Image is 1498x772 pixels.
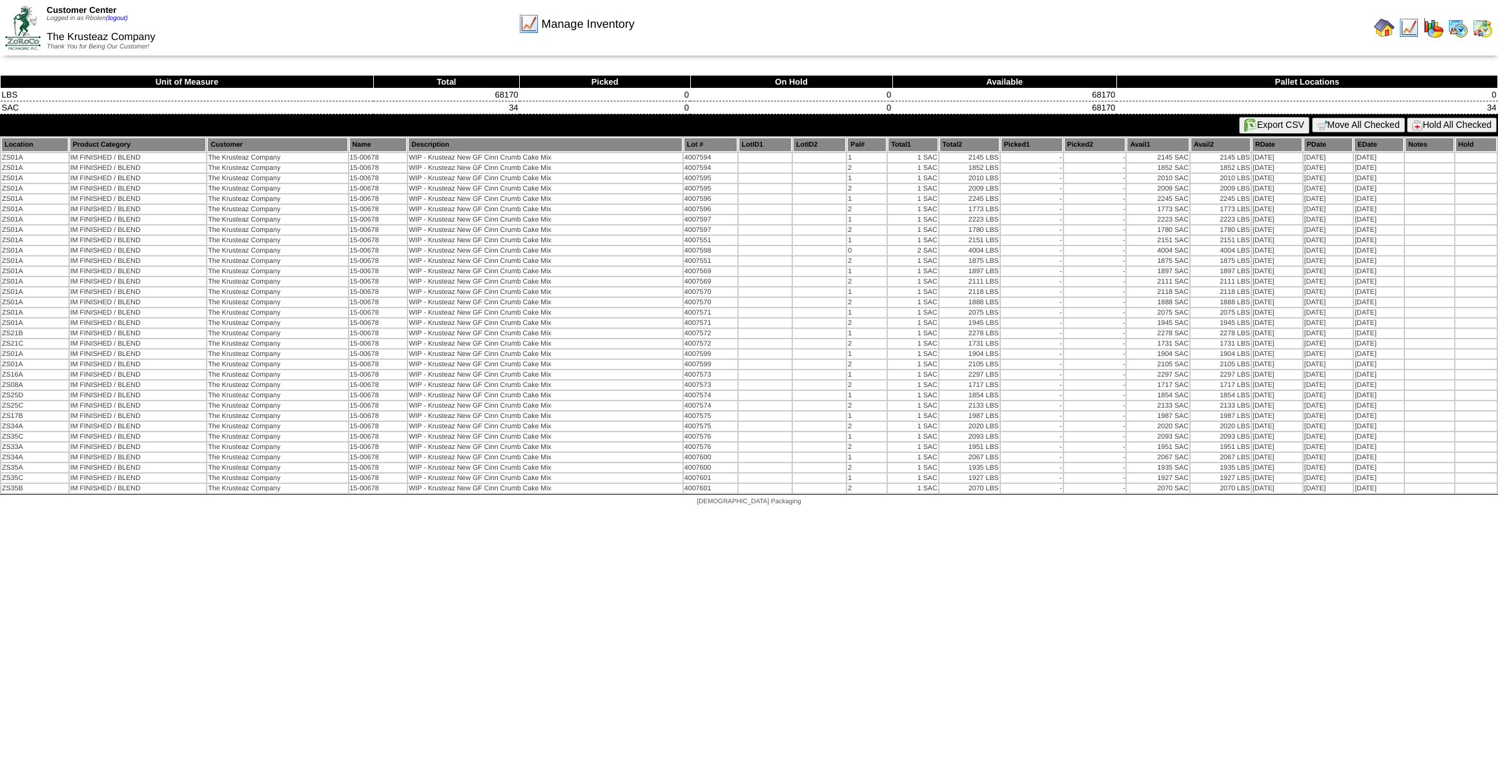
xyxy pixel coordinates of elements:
td: 15-00678 [349,277,407,286]
th: Picked [520,76,690,89]
td: [DATE] [1354,215,1404,224]
td: 4004 SAC [1127,246,1189,255]
td: 2 [847,163,887,172]
td: 2 [847,184,887,193]
td: ZS01A [1,194,68,203]
td: 2145 LBS [939,153,1000,162]
td: 1 SAC [888,267,938,276]
td: WIP - Krusteaz New GF Cinn Crumb Cake Mix [408,256,682,266]
td: The Krusteaz Company [207,225,347,235]
td: 34 [373,101,519,114]
td: 1 SAC [888,225,938,235]
td: [DATE] [1252,246,1302,255]
th: PDate [1304,138,1353,152]
td: The Krusteaz Company [207,205,347,214]
td: The Krusteaz Company [207,267,347,276]
th: Total2 [939,138,1000,152]
td: 2 [847,277,887,286]
td: ZS01A [1,236,68,245]
a: (logout) [106,15,128,22]
td: WIP - Krusteaz New GF Cinn Crumb Cake Mix [408,153,682,162]
td: - [1064,256,1126,266]
td: IM FINISHED / BLEND [70,163,207,172]
td: 34 [1116,101,1497,114]
th: Unit of Measure [1,76,374,89]
td: 4007595 [684,174,737,183]
td: [DATE] [1354,287,1404,297]
th: Name [349,138,407,152]
th: Picked2 [1064,138,1126,152]
td: - [1001,174,1063,183]
td: 15-00678 [349,256,407,266]
td: [DATE] [1252,184,1302,193]
td: 1 [847,174,887,183]
td: IM FINISHED / BLEND [70,225,207,235]
td: 4007596 [684,194,737,203]
td: 2118 LBS [939,287,1000,297]
td: WIP - Krusteaz New GF Cinn Crumb Cake Mix [408,163,682,172]
td: 4007598 [684,246,737,255]
td: 2145 LBS [1191,153,1251,162]
span: The Krusteaz Company [46,32,155,43]
td: - [1064,287,1126,297]
th: Customer [207,138,347,152]
td: [DATE] [1304,225,1353,235]
td: 2 [847,225,887,235]
td: 1897 LBS [1191,267,1251,276]
td: 2151 LBS [1191,236,1251,245]
td: 4007596 [684,205,737,214]
td: WIP - Krusteaz New GF Cinn Crumb Cake Mix [408,246,682,255]
td: 1 SAC [888,184,938,193]
td: WIP - Krusteaz New GF Cinn Crumb Cake Mix [408,215,682,224]
td: 1 SAC [888,215,938,224]
td: ZS01A [1,163,68,172]
td: 15-00678 [349,267,407,276]
td: 4007569 [684,277,737,286]
th: Description [408,138,682,152]
td: 15-00678 [349,163,407,172]
td: [DATE] [1304,215,1353,224]
button: Export CSV [1239,117,1309,134]
td: [DATE] [1252,256,1302,266]
td: The Krusteaz Company [207,174,347,183]
td: 1 SAC [888,277,938,286]
td: - [1064,174,1126,183]
td: IM FINISHED / BLEND [70,215,207,224]
td: 1773 SAC [1127,205,1189,214]
td: [DATE] [1304,256,1353,266]
td: [DATE] [1304,236,1353,245]
td: [DATE] [1252,174,1302,183]
th: Hold [1455,138,1497,152]
td: The Krusteaz Company [207,308,347,317]
td: 1 SAC [888,205,938,214]
td: 1 SAC [888,174,938,183]
td: [DATE] [1354,225,1404,235]
td: IM FINISHED / BLEND [70,277,207,286]
td: IM FINISHED / BLEND [70,246,207,255]
td: 2245 SAC [1127,194,1189,203]
td: ZS01A [1,246,68,255]
td: [DATE] [1354,184,1404,193]
td: ZS01A [1,308,68,317]
img: ZoRoCo_Logo(Green%26Foil)%20jpg.webp [5,6,41,49]
td: 15-00678 [349,215,407,224]
td: 4007594 [684,153,737,162]
th: LotID2 [793,138,846,152]
td: 15-00678 [349,194,407,203]
td: [DATE] [1304,184,1353,193]
td: [DATE] [1252,205,1302,214]
td: 1780 LBS [939,225,1000,235]
td: 15-00678 [349,236,407,245]
td: 4007597 [684,215,737,224]
td: ZS01A [1,298,68,307]
td: - [1001,277,1063,286]
td: 2010 SAC [1127,174,1189,183]
td: - [1064,298,1126,307]
td: [DATE] [1252,225,1302,235]
td: [DATE] [1354,153,1404,162]
td: - [1001,194,1063,203]
td: 15-00678 [349,184,407,193]
img: cart.gif [1317,120,1328,130]
img: home.gif [1374,17,1395,38]
td: [DATE] [1304,298,1353,307]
